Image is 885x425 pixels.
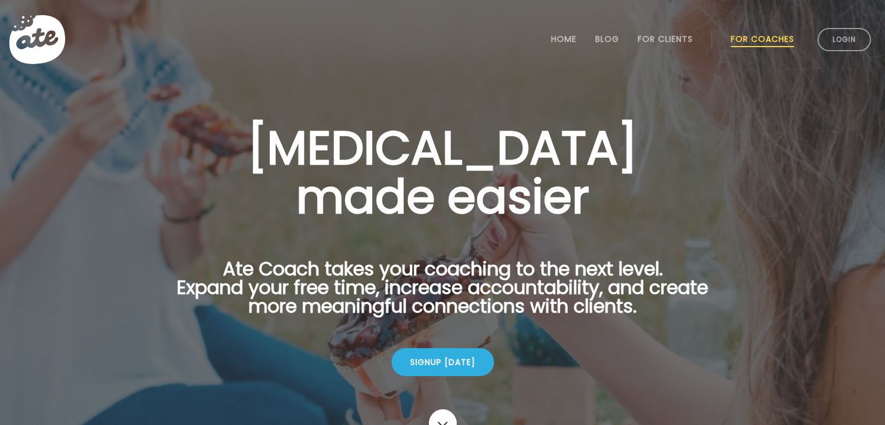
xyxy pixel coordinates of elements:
[392,348,494,376] div: Signup [DATE]
[551,34,577,44] a: Home
[638,34,693,44] a: For Clients
[159,123,727,221] h1: [MEDICAL_DATA] made easier
[731,34,794,44] a: For Coaches
[595,34,619,44] a: Blog
[818,28,871,51] a: Login
[159,260,727,330] p: Ate Coach takes your coaching to the next level. Expand your free time, increase accountability, ...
